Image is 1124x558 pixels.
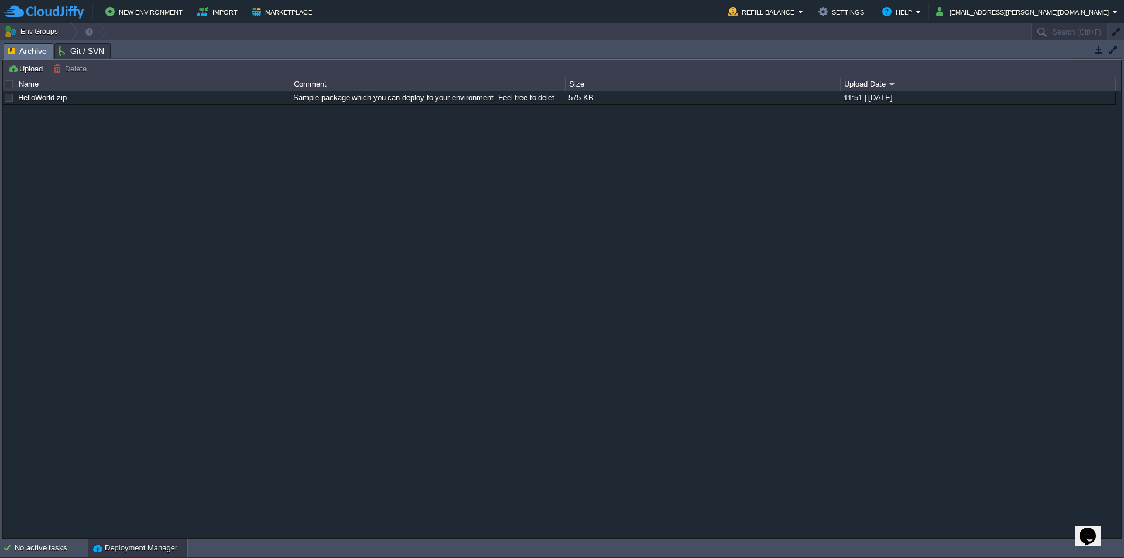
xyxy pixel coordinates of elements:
div: Name [16,77,290,91]
div: 575 KB [566,91,839,104]
button: Deployment Manager [93,542,177,554]
button: Env Groups [4,23,62,40]
button: Refill Balance [728,5,798,19]
button: Settings [818,5,868,19]
button: Delete [53,63,90,74]
span: Git / SVN [59,44,104,58]
button: Marketplace [252,5,316,19]
div: Sample package which you can deploy to your environment. Feel free to delete and upload a package... [290,91,564,104]
button: Help [882,5,916,19]
button: [EMAIL_ADDRESS][PERSON_NAME][DOMAIN_NAME] [936,5,1112,19]
div: No active tasks [15,539,88,557]
div: 11:51 | [DATE] [841,91,1115,104]
iframe: chat widget [1075,511,1112,546]
button: Upload [8,63,46,74]
button: Import [197,5,241,19]
div: Comment [291,77,565,91]
div: Size [566,77,840,91]
button: New Environment [105,5,186,19]
div: Upload Date [841,77,1115,91]
span: Archive [8,44,47,59]
a: HelloWorld.zip [18,93,67,102]
img: CloudJiffy [4,5,84,19]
